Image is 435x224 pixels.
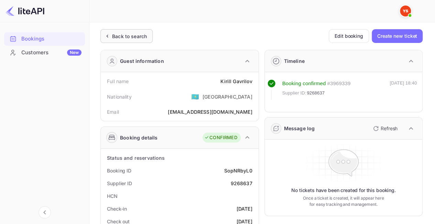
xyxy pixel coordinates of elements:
[120,134,157,141] div: Booking details
[6,5,44,16] img: LiteAPI logo
[237,205,252,212] div: [DATE]
[4,32,85,46] div: Bookings
[390,80,417,100] div: [DATE] 18:40
[220,78,252,85] div: Kirill Gavrilov
[224,167,252,174] div: SopNRbyL0
[369,123,400,134] button: Refresh
[284,57,305,65] div: Timeline
[107,167,131,174] div: Booking ID
[107,192,118,200] div: HCN
[191,90,199,103] span: United States
[120,57,164,65] div: Guest information
[168,108,252,115] div: [EMAIL_ADDRESS][DOMAIN_NAME]
[107,108,119,115] div: Email
[329,29,369,43] button: Edit booking
[307,90,325,97] span: 9268637
[107,154,165,161] div: Status and reservations
[107,180,132,187] div: Supplier ID
[107,205,127,212] div: Check-in
[302,195,385,208] p: Once a ticket is created, it will appear here for easy tracking and management.
[21,35,81,43] div: Bookings
[21,49,81,57] div: Customers
[381,125,398,132] p: Refresh
[39,206,51,219] button: Collapse navigation
[284,125,315,132] div: Message log
[107,93,132,100] div: Nationality
[4,46,85,59] a: CustomersNew
[67,49,81,56] div: New
[112,33,147,40] div: Back to search
[327,80,350,88] div: # 3969339
[107,78,129,85] div: Full name
[4,32,85,45] a: Bookings
[400,5,411,16] img: Yandex Support
[204,134,237,141] div: CONFIRMED
[372,29,423,43] button: Create new ticket
[282,90,306,97] span: Supplier ID:
[282,80,326,88] div: Booking confirmed
[291,187,396,194] p: No tickets have been created for this booking.
[203,93,252,100] div: [GEOGRAPHIC_DATA]
[230,180,252,187] div: 9268637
